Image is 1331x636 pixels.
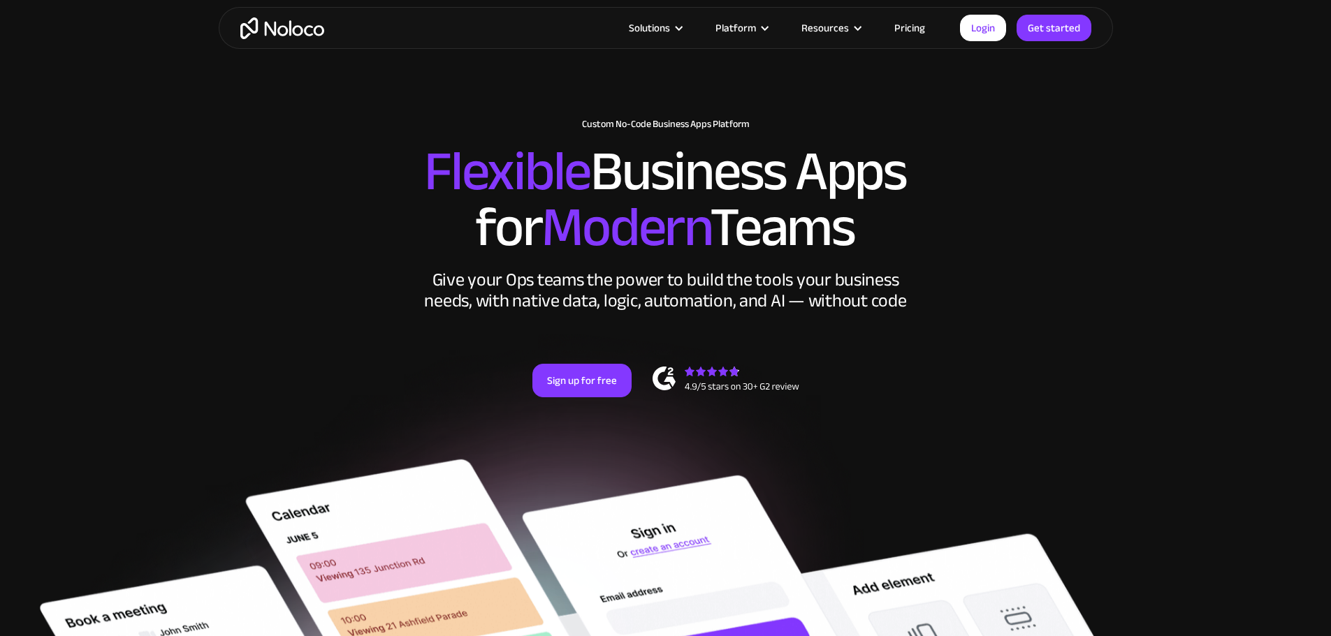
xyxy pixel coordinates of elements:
[233,144,1099,256] h2: Business Apps for Teams
[629,19,670,37] div: Solutions
[541,175,710,279] span: Modern
[424,119,590,223] span: Flexible
[784,19,877,37] div: Resources
[715,19,756,37] div: Platform
[877,19,943,37] a: Pricing
[960,15,1006,41] a: Login
[240,17,324,39] a: home
[532,364,632,397] a: Sign up for free
[233,119,1099,130] h1: Custom No-Code Business Apps Platform
[1017,15,1091,41] a: Get started
[421,269,910,311] div: Give your Ops teams the power to build the tools your business needs, with native data, logic, au...
[698,19,784,37] div: Platform
[611,19,698,37] div: Solutions
[801,19,849,37] div: Resources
